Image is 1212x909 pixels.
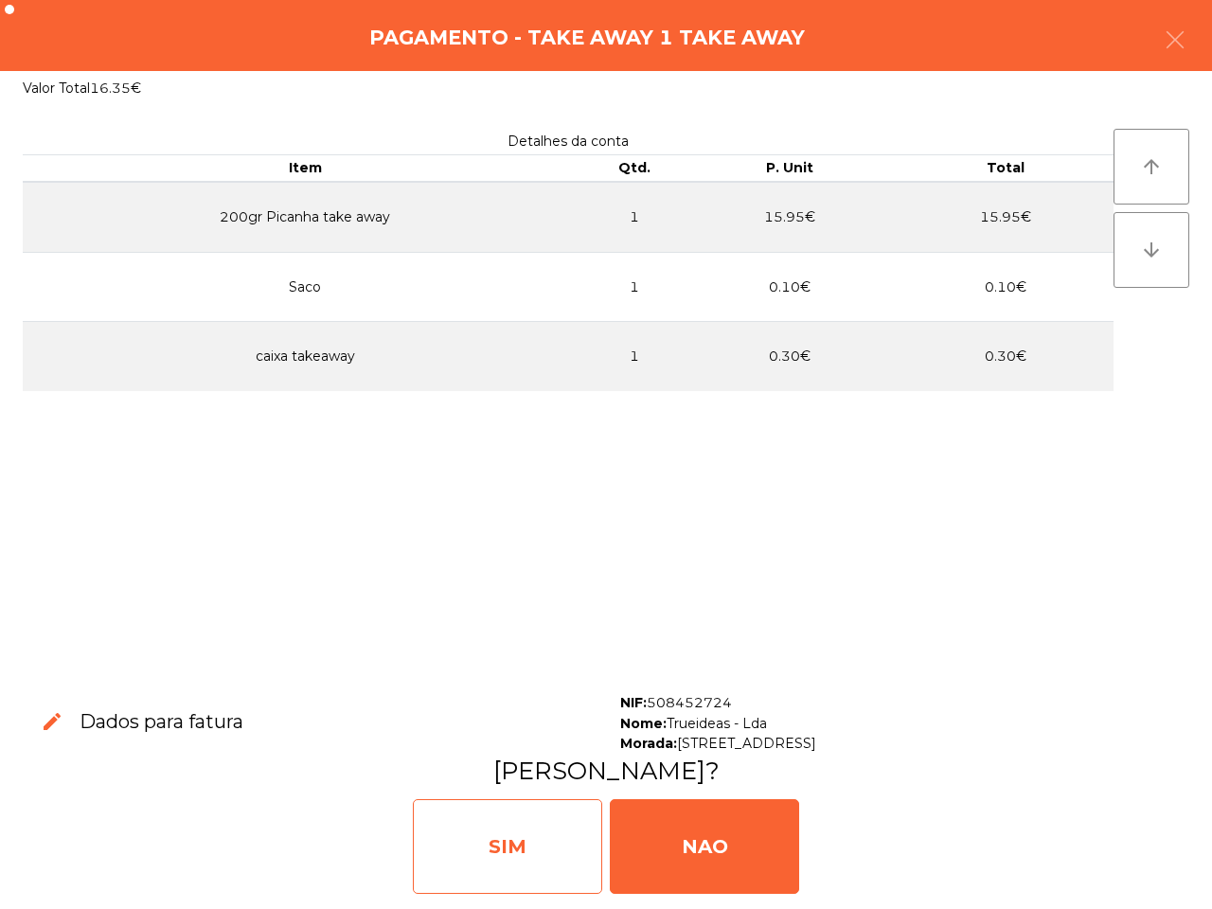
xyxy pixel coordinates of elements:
th: Total [898,155,1114,182]
button: arrow_downward [1114,212,1189,288]
td: Saco [23,252,587,322]
h3: Dados para fatura [80,708,243,735]
h3: [PERSON_NAME]? [22,754,1190,788]
button: edit [26,695,80,749]
td: caixa takeaway [23,322,587,391]
td: 0.30€ [898,322,1114,391]
td: 15.95€ [682,182,898,253]
th: P. Unit [682,155,898,182]
td: 200gr Picanha take away [23,182,587,253]
span: Nome: [620,715,667,732]
h4: Pagamento - Take Away 1 Take Away [369,24,805,52]
span: Morada: [620,735,677,752]
td: 0.10€ [898,252,1114,322]
div: SIM [413,799,602,894]
span: Trueideas - Lda [667,715,767,732]
span: NIF: [620,694,647,711]
td: 15.95€ [898,182,1114,253]
span: Valor Total [23,80,90,97]
span: 508452724 [647,694,732,711]
td: 0.30€ [682,322,898,391]
td: 1 [587,252,681,322]
span: edit [41,710,63,733]
div: NAO [610,799,799,894]
th: Item [23,155,587,182]
i: arrow_upward [1140,155,1163,178]
span: 16.35€ [90,80,141,97]
td: 1 [587,322,681,391]
td: 1 [587,182,681,253]
span: Detalhes da conta [508,133,629,150]
td: 0.10€ [682,252,898,322]
th: Qtd. [587,155,681,182]
button: arrow_upward [1114,129,1189,205]
i: arrow_downward [1140,239,1163,261]
span: [STREET_ADDRESS] [677,735,816,752]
